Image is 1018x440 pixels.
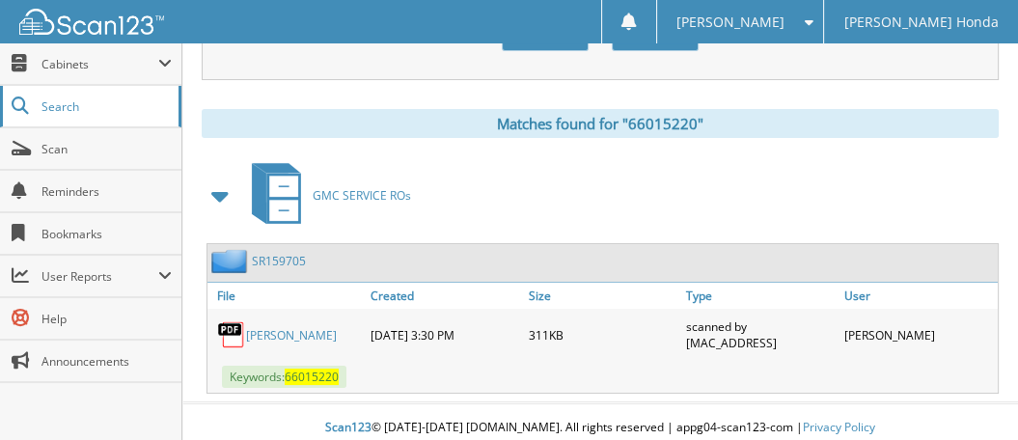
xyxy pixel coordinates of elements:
[524,314,682,356] div: 311KB
[676,16,784,28] span: [PERSON_NAME]
[211,249,252,273] img: folder2.png
[285,369,339,385] span: 66015220
[41,98,169,115] span: Search
[41,353,172,370] span: Announcements
[803,419,875,435] a: Privacy Policy
[41,226,172,242] span: Bookmarks
[313,187,411,204] span: GMC SERVICE ROs
[41,56,158,72] span: Cabinets
[240,157,411,234] a: GMC SERVICE ROs
[839,314,998,356] div: [PERSON_NAME]
[839,283,998,309] a: User
[41,311,172,327] span: Help
[222,366,346,388] span: Keywords:
[524,283,682,309] a: Size
[325,419,371,435] span: Scan123
[41,268,158,285] span: User Reports
[19,9,164,35] img: scan123-logo-white.svg
[366,314,524,356] div: [DATE] 3:30 PM
[41,141,172,157] span: Scan
[252,253,306,269] a: SR159705
[922,347,1018,440] iframe: Chat Widget
[366,283,524,309] a: Created
[681,283,839,309] a: Type
[207,283,366,309] a: File
[217,320,246,349] img: PDF.png
[202,109,999,138] div: Matches found for "66015220"
[843,16,998,28] span: [PERSON_NAME] Honda
[681,314,839,356] div: scanned by [MAC_ADDRESS]
[246,327,337,344] a: [PERSON_NAME]
[41,183,172,200] span: Reminders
